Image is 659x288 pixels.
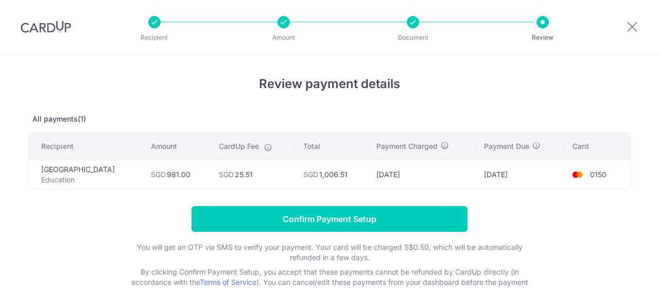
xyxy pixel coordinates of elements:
th: Total [295,133,369,160]
td: [DATE] [368,160,476,189]
a: Terms of Service [200,278,256,286]
span: Payment Charged [376,141,438,151]
img: CardUp [21,21,71,33]
th: Card [564,133,630,160]
th: Recipient [29,133,143,160]
span: Payment Due [484,141,529,151]
img: <span class="translation_missing" title="translation missing: en.account_steps.new_confirm_form.b... [567,168,588,181]
p: All payments(1) [28,114,631,124]
span: SGD [303,170,318,179]
td: [DATE] [476,160,564,189]
span: SGD [219,170,234,179]
p: Education [41,175,134,185]
p: You will get an OTP via SMS to verify your payment. Your card will be charged S$0.50, which will ... [124,242,535,263]
span: CardUp Fee [219,141,259,151]
p: Document [375,32,451,43]
td: 25.51 [211,160,295,189]
input: Confirm Payment Setup [192,206,467,232]
p: Amount [246,32,322,43]
p: Review [505,32,581,43]
td: [GEOGRAPHIC_DATA] [29,160,143,189]
span: 0150 [590,170,606,179]
iframe: Opens a widget where you can find more information [593,257,649,283]
td: 981.00 [143,160,211,189]
span: SGD [151,170,166,179]
p: Recipient [116,32,193,43]
td: 1,006.51 [295,160,369,189]
th: Amount [143,133,211,160]
h4: Review payment details [28,75,631,93]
